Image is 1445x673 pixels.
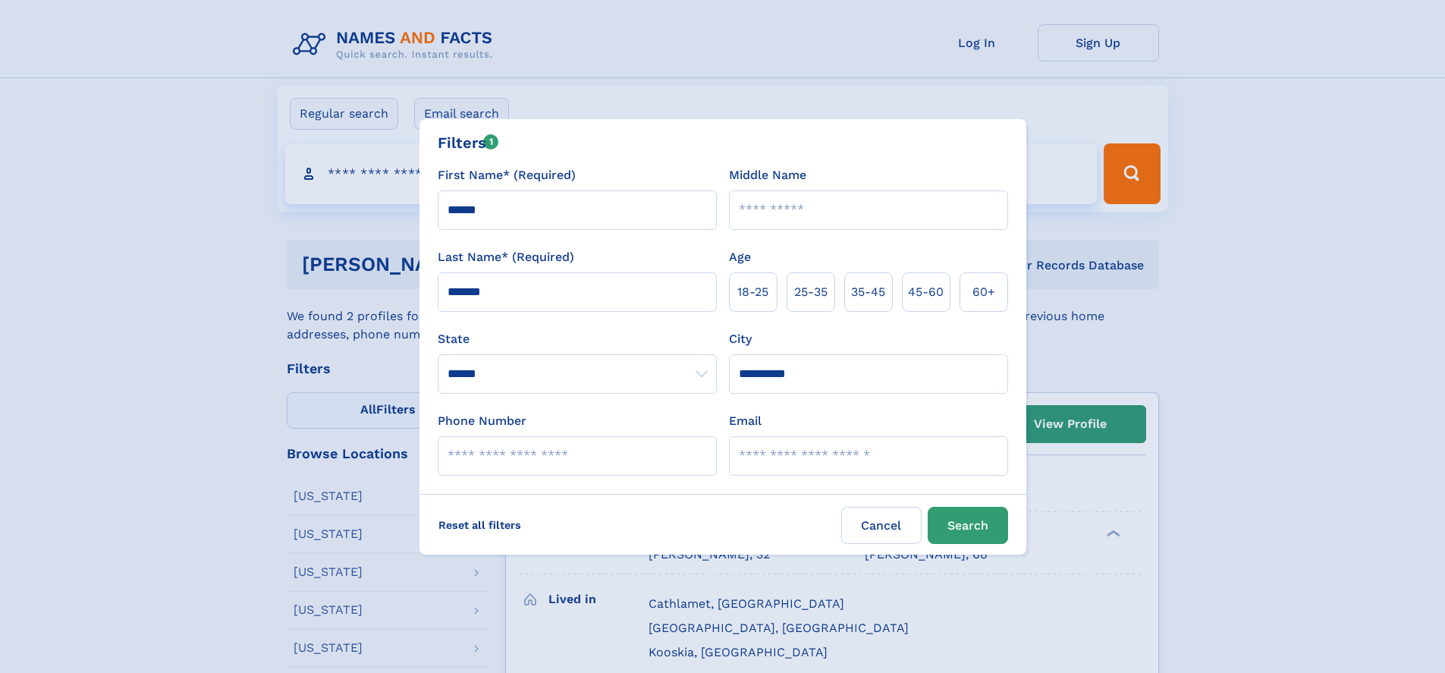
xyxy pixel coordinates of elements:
[737,283,768,301] span: 18‑25
[438,412,526,430] label: Phone Number
[908,283,944,301] span: 45‑60
[851,283,885,301] span: 35‑45
[729,248,751,266] label: Age
[841,507,922,544] label: Cancel
[438,166,576,184] label: First Name* (Required)
[928,507,1008,544] button: Search
[729,330,752,348] label: City
[438,131,499,154] div: Filters
[972,283,995,301] span: 60+
[438,330,717,348] label: State
[794,283,828,301] span: 25‑35
[729,412,762,430] label: Email
[729,166,806,184] label: Middle Name
[429,507,531,543] label: Reset all filters
[438,248,574,266] label: Last Name* (Required)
